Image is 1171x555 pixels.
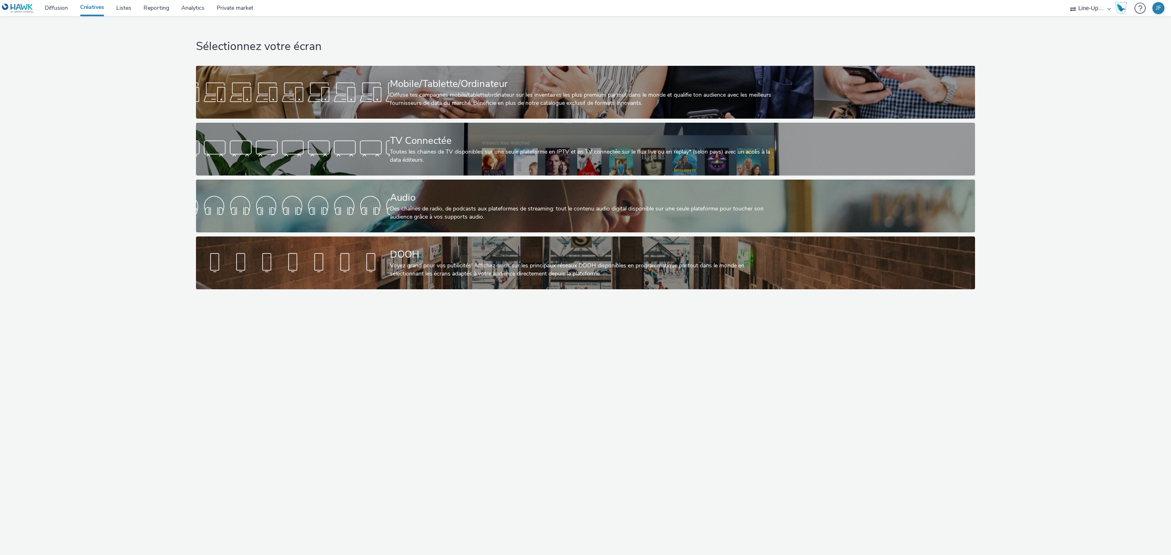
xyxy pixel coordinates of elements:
[390,191,778,205] div: Audio
[1156,2,1161,14] div: JF
[196,123,975,176] a: TV ConnectéeToutes les chaines de TV disponibles sur une seule plateforme en IPTV et en TV connec...
[390,262,778,278] div: Voyez grand pour vos publicités! Affichez-vous sur les principaux réseaux DOOH disponibles en pro...
[196,39,975,54] h1: Sélectionnez votre écran
[390,148,778,165] div: Toutes les chaines de TV disponibles sur une seule plateforme en IPTV et en TV connectée sur le f...
[196,236,975,289] a: DOOHVoyez grand pour vos publicités! Affichez-vous sur les principaux réseaux DOOH disponibles en...
[1115,2,1127,15] img: Hawk Academy
[390,77,778,91] div: Mobile/Tablette/Ordinateur
[390,205,778,221] div: Des chaînes de radio, de podcasts aux plateformes de streaming: tout le contenu audio digital dis...
[390,247,778,262] div: DOOH
[196,66,975,119] a: Mobile/Tablette/OrdinateurDiffuse tes campagnes mobile/tablette/ordinateur sur les inventaires le...
[1115,2,1130,15] a: Hawk Academy
[390,91,778,108] div: Diffuse tes campagnes mobile/tablette/ordinateur sur les inventaires les plus premium partout dan...
[390,134,778,148] div: TV Connectée
[196,180,975,232] a: AudioDes chaînes de radio, de podcasts aux plateformes de streaming: tout le contenu audio digita...
[2,3,33,13] img: undefined Logo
